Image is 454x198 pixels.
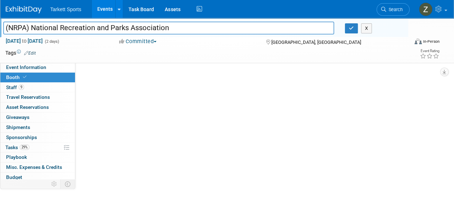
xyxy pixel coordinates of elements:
[21,38,28,44] span: to
[0,152,75,162] a: Playbook
[419,3,432,16] img: Zak Sigler
[24,51,36,56] a: Edit
[23,75,27,79] i: Booth reservation complete
[386,7,403,12] span: Search
[6,134,37,140] span: Sponsorships
[0,83,75,92] a: Staff9
[50,6,81,12] span: Tarkett Sports
[0,143,75,152] a: Tasks29%
[61,179,75,189] td: Toggle Event Tabs
[376,37,440,48] div: Event Format
[0,162,75,172] a: Misc. Expenses & Credits
[0,63,75,72] a: Event Information
[6,174,22,180] span: Budget
[6,114,29,120] span: Giveaways
[376,3,409,16] a: Search
[19,84,24,90] span: 9
[415,38,422,44] img: Format-Inperson.png
[5,144,29,150] span: Tasks
[0,92,75,102] a: Travel Reservations
[117,38,159,45] button: Committed
[0,123,75,132] a: Shipments
[6,104,49,110] span: Asset Reservations
[423,39,440,44] div: In-Person
[6,94,50,100] span: Travel Reservations
[0,133,75,142] a: Sponsorships
[361,23,372,33] button: X
[6,74,28,80] span: Booth
[44,39,59,44] span: (2 days)
[0,112,75,122] a: Giveaways
[420,49,439,53] div: Event Rating
[6,164,62,170] span: Misc. Expenses & Credits
[6,6,42,13] img: ExhibitDay
[0,102,75,112] a: Asset Reservations
[6,64,46,70] span: Event Information
[5,49,36,56] td: Tags
[6,84,24,90] span: Staff
[0,172,75,182] a: Budget
[20,144,29,150] span: 29%
[6,154,27,160] span: Playbook
[6,124,30,130] span: Shipments
[5,38,43,44] span: [DATE] [DATE]
[48,179,61,189] td: Personalize Event Tab Strip
[271,40,361,45] span: [GEOGRAPHIC_DATA], [GEOGRAPHIC_DATA]
[0,73,75,82] a: Booth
